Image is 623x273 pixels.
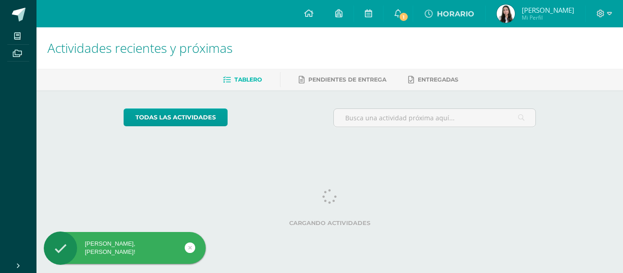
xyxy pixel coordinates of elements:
span: Mi Perfil [522,14,574,21]
span: HORARIO [436,10,474,18]
input: Busca una actividad próxima aquí... [334,109,536,127]
span: [PERSON_NAME] [522,5,574,15]
a: todas las Actividades [124,108,228,126]
img: 2b32b25e3f4ab7c9469eee448578a84f.png [497,5,515,23]
label: Cargando actividades [124,220,536,227]
span: Pendientes de entrega [308,76,386,83]
span: Tablero [234,76,262,83]
a: Entregadas [408,72,458,87]
div: [PERSON_NAME], [PERSON_NAME]! [44,240,206,256]
a: Pendientes de entrega [299,72,386,87]
span: 1 [398,12,408,22]
span: Entregadas [418,76,458,83]
span: Actividades recientes y próximas [47,39,233,57]
a: Tablero [223,72,262,87]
